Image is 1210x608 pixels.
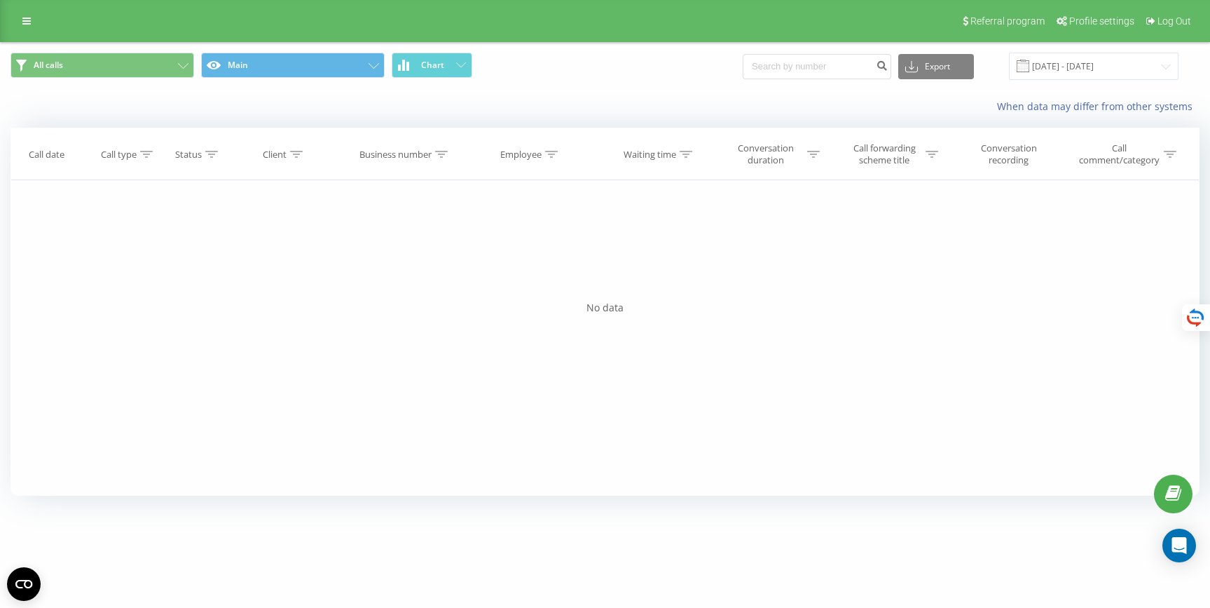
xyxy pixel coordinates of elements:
button: Export [898,54,974,79]
button: Chart [392,53,472,78]
div: No data [11,301,1199,315]
div: Call type [101,149,137,161]
button: All calls [11,53,194,78]
div: Employee [500,149,542,161]
span: Referral program [970,15,1045,27]
div: Call comment/category [1078,142,1160,166]
a: When data may differ from other systems [997,100,1199,113]
div: Open Intercom Messenger [1162,529,1196,562]
span: All calls [34,60,63,71]
div: Call date [29,149,64,161]
button: Open CMP widget [7,567,41,601]
div: Call forwarding scheme title [847,142,922,166]
div: Conversation recording [963,142,1054,166]
input: Search by number [743,54,891,79]
span: Log Out [1157,15,1191,27]
span: Chart [421,60,444,70]
div: Waiting time [624,149,676,161]
div: Business number [359,149,432,161]
span: Profile settings [1069,15,1134,27]
button: Main [201,53,385,78]
div: Client [263,149,287,161]
div: Conversation duration [729,142,804,166]
div: Status [175,149,202,161]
